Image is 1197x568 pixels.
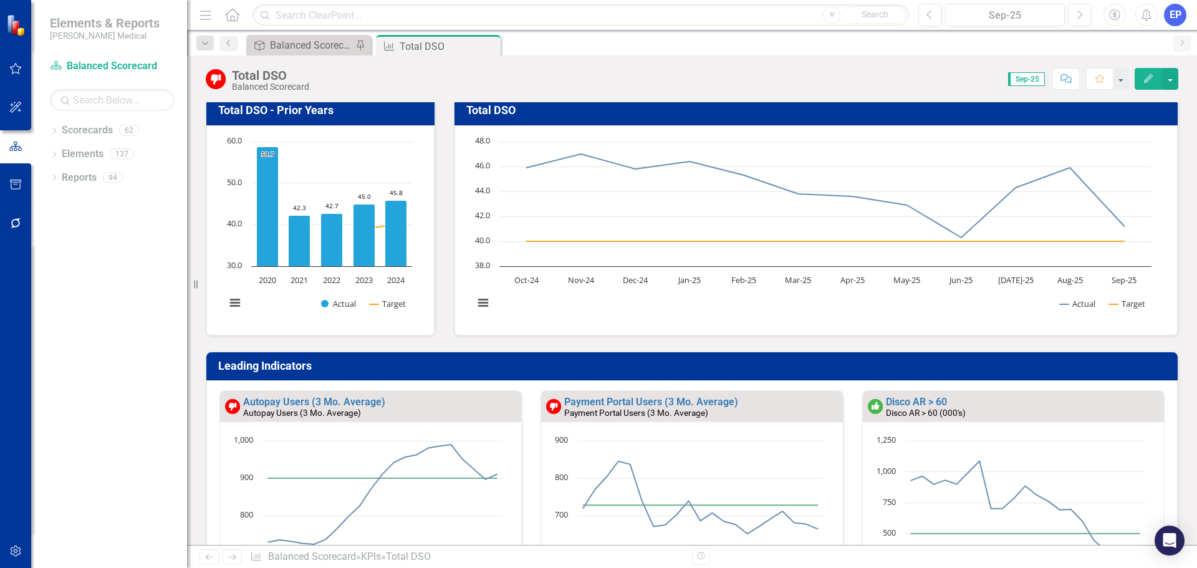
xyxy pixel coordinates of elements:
[475,209,490,221] text: 42.0
[50,16,160,31] span: Elements & Reports
[50,31,160,41] small: [PERSON_NAME] Medical
[555,509,568,520] text: 700
[259,274,276,286] text: 2020
[234,434,253,445] text: 1,000
[555,471,568,483] text: 800
[886,408,966,418] small: Disco AR > 60 (000's)
[949,8,1060,23] div: Sep-25
[877,434,896,445] text: 1,250
[268,551,356,562] a: Balanced Scorecard
[567,274,594,286] text: Nov-24
[250,550,683,564] div: » »
[206,69,226,89] img: Below Target
[908,531,1142,536] g: Target, line 2 of 2 with 21 data points.
[883,527,896,538] text: 500
[475,160,490,171] text: 46.0
[232,69,309,82] div: Total DSO
[243,396,385,408] a: Autopay Users (3 Mo. Average)
[883,496,896,508] text: 750
[390,188,403,197] text: 45.8
[474,294,492,312] button: View chart menu, Chart
[524,239,1127,244] g: Target, line 2 of 2 with 12 data points.
[103,172,123,183] div: 94
[622,274,648,286] text: Dec-24
[240,471,253,483] text: 900
[232,82,309,92] div: Balanced Scorecard
[62,171,97,185] a: Reports
[227,135,242,146] text: 60.0
[50,89,175,111] input: Search Below...
[785,274,811,286] text: Mar-25
[266,476,499,481] g: Target (Rolling 3 Mo. Average), line 2 of 2 with 21 data points.
[844,6,906,24] button: Search
[1057,274,1082,286] text: Aug-25
[218,360,1170,372] h3: Leading Indicators
[475,185,490,196] text: 44.0
[886,396,947,408] a: Disco AR > 60
[257,147,279,266] path: 2020, 58.7. Actual.
[468,135,1158,322] svg: Interactive chart
[261,150,274,158] text: 58.7
[227,176,242,188] text: 50.0
[62,123,113,138] a: Scorecards
[400,39,498,54] div: Total DSO
[514,274,539,286] text: Oct-24
[840,274,865,286] text: Apr-25
[227,259,242,271] text: 30.0
[243,408,361,418] small: Autopay Users (3 Mo. Average)
[475,234,490,246] text: 40.0
[219,135,418,322] svg: Interactive chart
[353,204,375,266] path: 2023, 45. Actual.
[475,135,490,146] text: 48.0
[581,503,820,508] g: Target (Rolling 3 Mo. Average), line 2 of 2 with 21 data points.
[218,104,427,117] h3: Total DSO - Prior Years
[945,4,1065,26] button: Sep-25
[1109,298,1146,309] button: Show Target
[270,37,352,53] div: Balanced Scorecard (Daily Huddle)
[257,147,407,266] g: Actual, series 1 of 2. Bar series with 5 bars.
[119,125,139,136] div: 62
[475,259,490,271] text: 38.0
[225,399,240,414] img: Below Target
[227,218,242,229] text: 40.0
[291,274,308,286] text: 2021
[358,192,371,201] text: 45.0
[893,274,920,286] text: May-25
[564,408,708,418] small: Payment Portal Users (3 Mo. Average)
[240,509,253,520] text: 800
[289,215,310,266] path: 2021, 42.3. Actual.
[50,59,175,74] a: Balanced Scorecard
[249,37,352,53] a: Balanced Scorecard (Daily Huddle)
[62,147,103,161] a: Elements
[862,9,888,19] span: Search
[555,434,568,445] text: 900
[386,551,431,562] div: Total DSO
[1155,526,1185,556] div: Open Intercom Messenger
[323,274,340,286] text: 2022
[226,294,244,312] button: View chart menu, Chart
[868,399,883,414] img: On or Above Target
[1164,4,1186,26] button: EP
[1060,298,1095,309] button: Show Actual
[1112,274,1137,286] text: Sep-25
[546,399,561,414] img: Below Target
[252,4,909,26] input: Search ClearPoint...
[877,465,896,476] text: 1,000
[387,274,405,286] text: 2024
[110,149,134,160] div: 137
[293,203,306,212] text: 42.3
[731,274,756,286] text: Feb-25
[466,104,1171,117] h3: Total DSO
[677,274,701,286] text: Jan-25
[1008,72,1045,86] span: Sep-25
[997,274,1033,286] text: [DATE]-25
[564,396,738,408] a: Payment Portal Users (3 Mo. Average)
[219,135,421,322] div: Chart. Highcharts interactive chart.
[321,298,356,309] button: Show Actual
[468,135,1165,322] div: Chart. Highcharts interactive chart.
[370,298,406,309] button: Show Target
[948,274,973,286] text: Jun-25
[355,274,373,286] text: 2023
[321,213,343,266] path: 2022, 42.7. Actual.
